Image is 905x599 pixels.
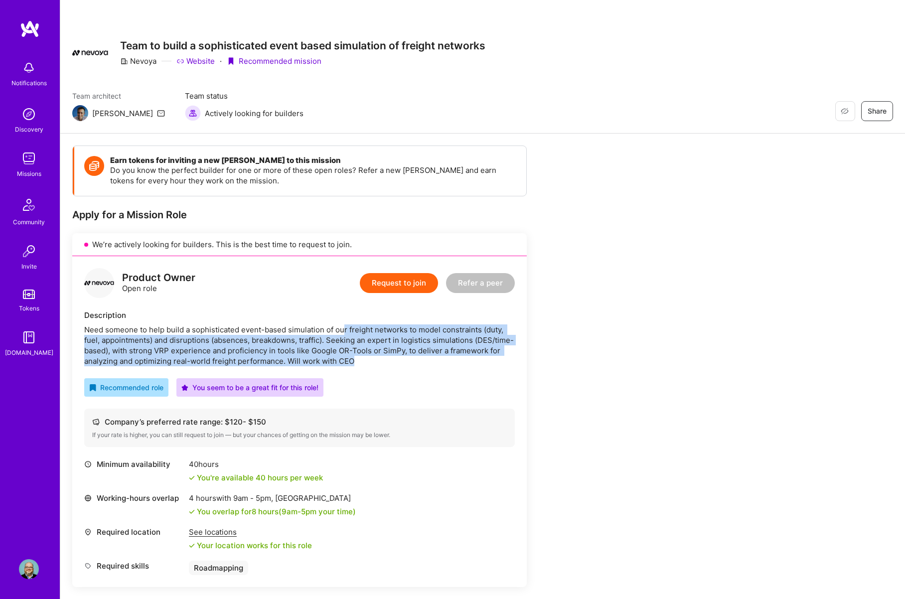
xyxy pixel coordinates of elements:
[176,56,215,66] a: Website
[11,78,47,88] div: Notifications
[23,290,35,299] img: tokens
[20,20,40,38] img: logo
[84,494,92,502] i: icon World
[84,562,92,570] i: icon Tag
[89,382,163,393] div: Recommended role
[189,561,248,575] div: Roadmapping
[19,149,39,168] img: teamwork
[120,57,128,65] i: icon CompanyGray
[84,459,184,469] div: Minimum availability
[861,101,893,121] button: Share
[181,384,188,391] i: icon PurpleStar
[220,56,222,66] div: ·
[19,327,39,347] img: guide book
[84,156,104,176] img: Token icon
[19,104,39,124] img: discovery
[84,460,92,468] i: icon Clock
[282,507,316,516] span: 9am - 5pm
[92,418,100,426] i: icon Cash
[189,475,195,481] i: icon Check
[446,273,515,293] button: Refer a peer
[13,217,45,227] div: Community
[841,107,849,115] i: icon EyeClosed
[189,459,323,469] div: 40 hours
[17,168,41,179] div: Missions
[120,39,485,52] h3: Team to build a sophisticated event based simulation of freight networks
[72,91,165,101] span: Team architect
[122,273,195,283] div: Product Owner
[19,559,39,579] img: User Avatar
[92,108,153,119] div: [PERSON_NAME]
[205,108,303,119] span: Actively looking for builders
[227,56,321,66] div: Recommended mission
[189,540,312,551] div: Your location works for this role
[181,382,318,393] div: You seem to be a great fit for this role!
[189,509,195,515] i: icon Check
[868,106,887,116] span: Share
[84,493,184,503] div: Working-hours overlap
[84,528,92,536] i: icon Location
[5,347,53,358] div: [DOMAIN_NAME]
[72,50,108,56] img: Company Logo
[15,124,43,135] div: Discovery
[189,472,323,483] div: You're available 40 hours per week
[19,303,39,313] div: Tokens
[84,268,114,298] img: logo
[72,105,88,121] img: Team Architect
[110,156,516,165] h4: Earn tokens for inviting a new [PERSON_NAME] to this mission
[360,273,438,293] button: Request to join
[185,91,303,101] span: Team status
[89,384,96,391] i: icon RecommendedBadge
[120,56,156,66] div: Nevoya
[189,527,312,537] div: See locations
[197,506,356,517] div: You overlap for 8 hours ( your time)
[189,493,356,503] div: 4 hours with [GEOGRAPHIC_DATA]
[189,543,195,549] i: icon Check
[19,241,39,261] img: Invite
[92,431,507,439] div: If your rate is higher, you can still request to join — but your chances of getting on the missio...
[84,310,515,320] div: Description
[16,559,41,579] a: User Avatar
[84,561,184,571] div: Required skills
[84,324,515,366] div: Need someone to help build a sophisticated event-based simulation of our freight networks to mode...
[72,208,527,221] div: Apply for a Mission Role
[157,109,165,117] i: icon Mail
[231,493,275,503] span: 9am - 5pm ,
[110,165,516,186] p: Do you know the perfect builder for one or more of these open roles? Refer a new [PERSON_NAME] an...
[92,417,507,427] div: Company’s preferred rate range: $ 120 - $ 150
[21,261,37,272] div: Invite
[122,273,195,294] div: Open role
[17,193,41,217] img: Community
[185,105,201,121] img: Actively looking for builders
[72,233,527,256] div: We’re actively looking for builders. This is the best time to request to join.
[227,57,235,65] i: icon PurpleRibbon
[19,58,39,78] img: bell
[84,527,184,537] div: Required location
